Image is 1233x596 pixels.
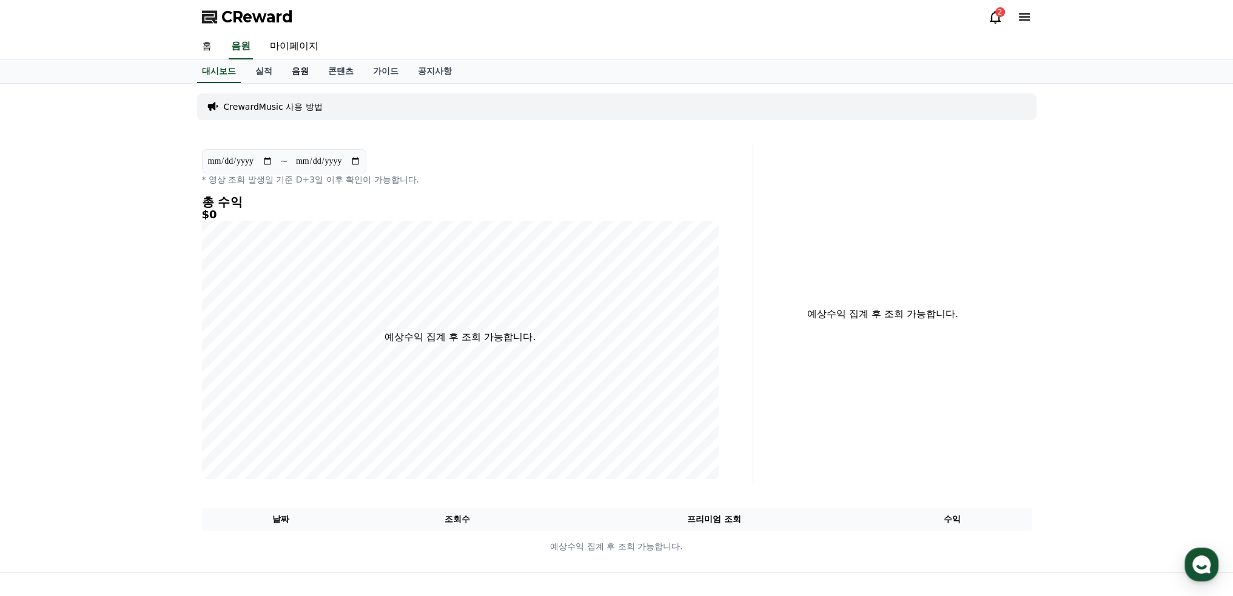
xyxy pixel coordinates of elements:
[80,384,156,415] a: 대화
[246,60,282,83] a: 실적
[988,10,1003,24] a: 2
[38,403,45,412] span: 홈
[221,7,293,27] span: CReward
[4,384,80,415] a: 홈
[408,60,462,83] a: 공지사항
[224,101,323,113] a: CrewardMusic 사용 방법
[360,508,554,531] th: 조회수
[555,508,873,531] th: 프리미엄 조회
[873,508,1032,531] th: 수익
[192,34,221,59] a: 홈
[763,307,1003,321] p: 예상수익 집계 후 조회 가능합니다.
[202,7,293,27] a: CReward
[187,403,202,412] span: 설정
[385,330,536,344] p: 예상수익 집계 후 조회 가능합니다.
[363,60,408,83] a: 가이드
[202,173,719,186] p: * 영상 조회 발생일 기준 D+3일 이후 확인이 가능합니다.
[995,7,1005,17] div: 2
[282,60,318,83] a: 음원
[202,209,719,221] h5: $0
[280,154,288,169] p: ~
[202,195,719,209] h4: 총 수익
[203,540,1031,553] p: 예상수익 집계 후 조회 가능합니다.
[260,34,328,59] a: 마이페이지
[156,384,233,415] a: 설정
[111,403,126,413] span: 대화
[229,34,253,59] a: 음원
[318,60,363,83] a: 콘텐츠
[197,60,241,83] a: 대시보드
[202,508,360,531] th: 날짜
